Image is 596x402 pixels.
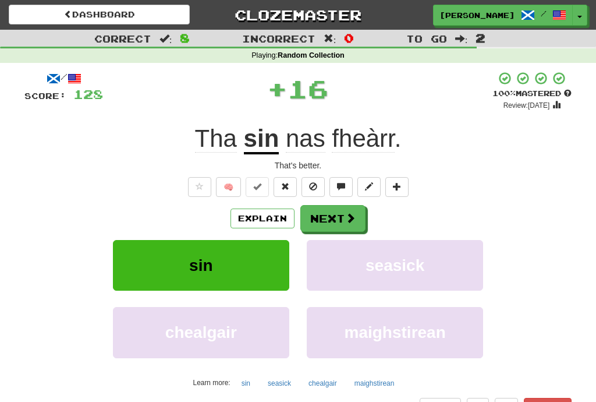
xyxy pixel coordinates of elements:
div: Mastered [492,89,572,99]
div: / [24,71,103,86]
span: + [267,71,288,106]
span: 8 [180,31,190,45]
span: . [279,125,401,153]
button: chealgair [113,307,289,358]
button: sin [113,240,289,291]
span: 128 [73,87,103,101]
span: [PERSON_NAME] [439,10,515,20]
span: Incorrect [242,33,315,44]
button: maighstirean [348,375,401,392]
span: seasick [366,256,424,274]
button: maighstirean [307,307,483,358]
span: To go [406,33,447,44]
strong: Random Collection [278,51,345,59]
span: 2 [476,31,485,45]
div: That's better. [24,160,572,171]
span: 0 [344,31,354,45]
button: Ignore sentence (alt+i) [301,177,325,197]
button: Add to collection (alt+a) [385,177,409,197]
button: Set this sentence to 100% Mastered (alt+m) [246,177,269,197]
span: maighstirean [345,323,446,341]
button: 🧠 [216,177,241,197]
button: seasick [307,240,483,291]
span: : [324,34,336,44]
span: Score: [24,91,66,101]
button: seasick [261,375,297,392]
button: Next [300,205,366,232]
button: Explain [230,209,295,228]
button: chealgair [302,375,343,392]
span: chealgair [165,323,237,341]
button: Edit sentence (alt+d) [357,177,381,197]
span: sin [189,256,212,274]
button: Reset to 0% Mastered (alt+r) [274,177,297,197]
small: Review: [DATE] [503,101,550,110]
span: fheàrr [332,125,394,153]
button: Discuss sentence (alt+u) [329,177,353,197]
span: Correct [94,33,151,44]
small: Learn more: [193,379,230,387]
span: Tha [195,125,237,153]
a: Clozemaster [207,5,388,25]
span: 100 % [492,89,516,98]
a: Dashboard [9,5,190,24]
a: [PERSON_NAME] / [433,5,573,26]
span: / [541,9,547,17]
span: nas [286,125,325,153]
span: 16 [288,74,328,103]
button: Favorite sentence (alt+f) [188,177,211,197]
span: : [159,34,172,44]
span: : [455,34,468,44]
button: sin [235,375,257,392]
u: sin [244,125,279,154]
